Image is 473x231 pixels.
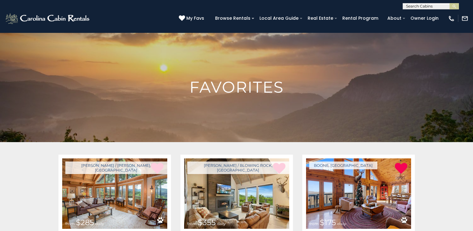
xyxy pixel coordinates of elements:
img: Camp Calico [184,158,289,229]
span: daily [337,221,346,226]
a: Rental Program [339,13,381,23]
span: My Favs [186,15,204,22]
span: daily [95,221,104,226]
a: Browse Rentals [212,13,254,23]
a: Camp Calico from $355 daily [184,158,289,229]
a: Remove from favorites [395,162,407,175]
a: Owner Login [407,13,442,23]
a: Boone, [GEOGRAPHIC_DATA] [309,162,377,169]
a: Local Area Guide [256,13,302,23]
a: [PERSON_NAME] / [PERSON_NAME], [GEOGRAPHIC_DATA] [65,162,167,174]
span: from [309,221,319,226]
img: Bald Mountain Lodge [62,158,167,229]
a: Real Estate [304,13,336,23]
a: My Favs [179,15,206,22]
a: Cupids Retreat from $175 daily [306,158,411,229]
a: Bald Mountain Lodge from $285 daily [62,158,167,229]
img: mail-regular-white.png [461,15,468,22]
span: daily [217,221,226,226]
span: from [187,221,197,226]
span: $355 [198,218,216,227]
img: Cupids Retreat [306,158,411,229]
span: $175 [320,218,336,227]
span: from [65,221,75,226]
img: phone-regular-white.png [448,15,455,22]
a: About [384,13,405,23]
span: $285 [76,218,94,227]
img: White-1-2.png [5,12,91,25]
a: [PERSON_NAME] / Blowing Rock, [GEOGRAPHIC_DATA] [187,162,289,174]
